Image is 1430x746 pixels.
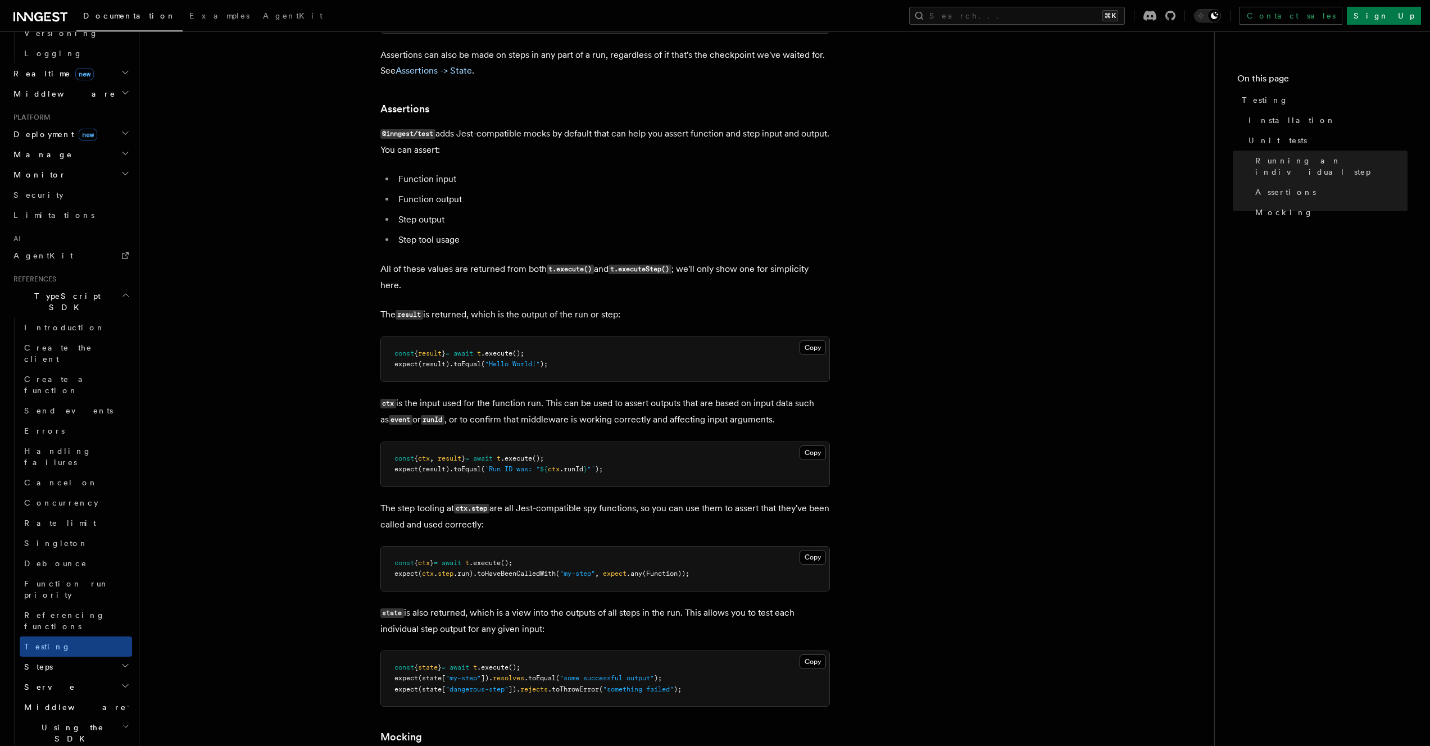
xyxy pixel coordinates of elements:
[603,685,674,693] span: "something failed"
[256,3,329,30] a: AgentKit
[76,3,183,31] a: Documentation
[560,465,583,473] span: .runId
[79,129,97,141] span: new
[1255,207,1313,218] span: Mocking
[481,360,485,368] span: (
[512,349,524,357] span: ();
[547,265,594,274] code: t.execute()
[509,685,520,693] span: ]).
[380,101,429,117] a: Assertions
[509,663,520,671] span: ();
[556,570,560,577] span: (
[556,674,560,682] span: (
[394,465,418,473] span: expect
[20,317,132,338] a: Introduction
[418,674,446,682] span: (state[
[13,211,94,220] span: Limitations
[587,465,595,473] span: "`
[473,663,477,671] span: t
[20,702,126,713] span: Middleware
[24,559,87,568] span: Debounce
[394,685,418,693] span: expect
[438,454,461,462] span: result
[595,570,599,577] span: ,
[1347,7,1421,25] a: Sign Up
[9,68,94,79] span: Realtime
[603,570,627,577] span: expect
[1249,115,1336,126] span: Installation
[9,113,51,122] span: Platform
[454,504,489,513] code: ctx.step
[20,677,132,697] button: Serve
[75,68,94,80] span: new
[438,663,442,671] span: }
[800,654,826,669] button: Copy
[418,360,450,368] span: (result)
[24,498,98,507] span: Concurrency
[497,454,501,462] span: t
[9,234,21,243] span: AI
[9,185,132,205] a: Security
[20,441,132,472] a: Handling failures
[430,559,434,567] span: }
[20,421,132,441] a: Errors
[473,454,493,462] span: await
[9,165,132,185] button: Monitor
[24,323,105,332] span: Introduction
[20,338,132,369] a: Create the client
[395,232,830,248] li: Step tool usage
[434,570,438,577] span: .
[24,29,98,38] span: Versioning
[1249,135,1307,146] span: Unit tests
[1255,155,1408,178] span: Running an individual step
[540,360,548,368] span: );
[422,570,434,577] span: ctx
[1242,94,1288,106] span: Testing
[481,349,512,357] span: .execute
[654,674,662,682] span: );
[24,447,92,467] span: Handling failures
[83,11,176,20] span: Documentation
[465,559,469,567] span: t
[9,88,116,99] span: Middleware
[599,685,603,693] span: (
[395,192,830,207] li: Function output
[520,685,548,693] span: rejects
[20,23,132,43] a: Versioning
[465,454,469,462] span: =
[485,360,540,368] span: "Hello World!"
[380,395,830,428] p: is the input used for the function run. This can be used to assert outputs that are based on inpu...
[800,340,826,355] button: Copy
[485,465,540,473] span: `Run ID was: "
[418,570,422,577] span: (
[20,493,132,513] a: Concurrency
[24,579,109,599] span: Function run priority
[394,349,414,357] span: const
[1244,110,1408,130] a: Installation
[1251,151,1408,182] a: Running an individual step
[450,663,469,671] span: await
[481,674,493,682] span: ]).
[469,559,501,567] span: .execute
[394,360,418,368] span: expect
[1244,130,1408,151] a: Unit tests
[1255,186,1316,198] span: Assertions
[20,553,132,574] a: Debounce
[380,501,830,533] p: The step tooling at are all Jest-compatible spy functions, so you can use them to assert that the...
[540,465,548,473] span: ${
[9,245,132,266] a: AgentKit
[20,722,122,744] span: Using the SDK
[24,642,71,651] span: Testing
[1251,202,1408,222] a: Mocking
[481,465,485,473] span: (
[380,608,404,618] code: state
[20,43,132,63] a: Logging
[13,190,63,199] span: Security
[380,126,830,158] p: adds Jest-compatible mocks by default that can help you assert function and step input and output...
[380,47,830,79] p: Assertions can also be made on steps in any part of a run, regardless of if that's the checkpoint...
[418,349,442,357] span: result
[501,559,512,567] span: ();
[24,478,98,487] span: Cancel on
[627,570,642,577] span: .any
[394,454,414,462] span: const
